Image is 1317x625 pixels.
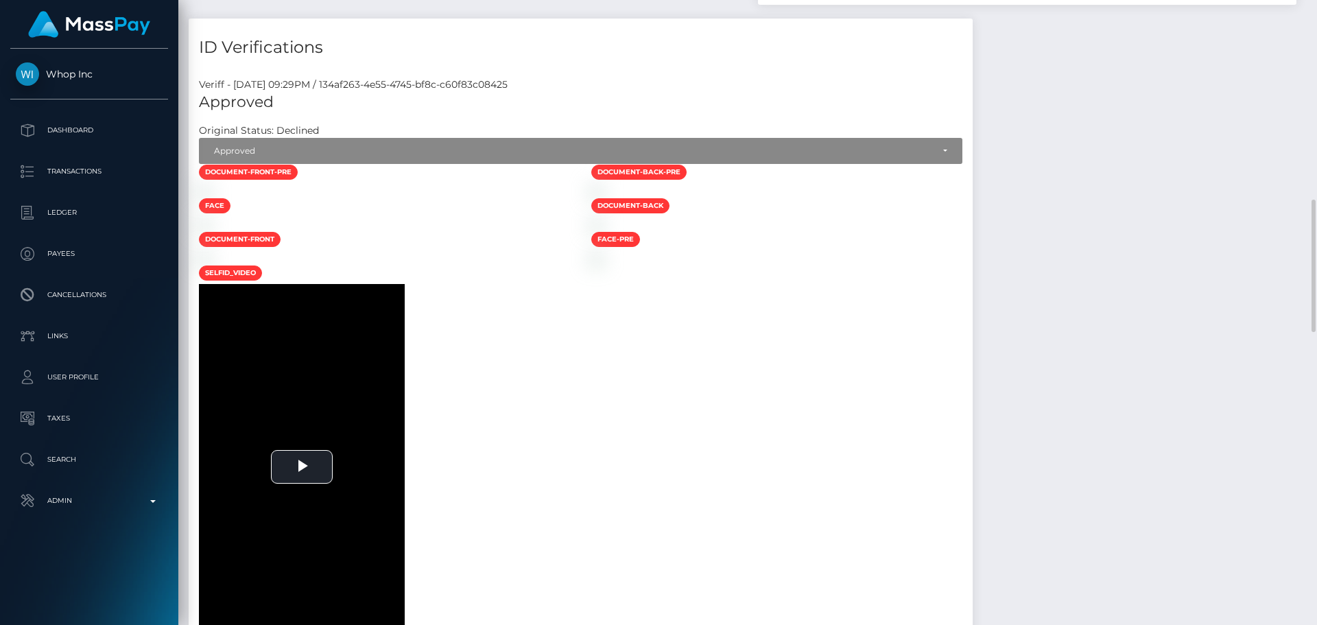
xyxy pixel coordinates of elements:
[16,161,163,182] p: Transactions
[199,220,210,231] img: c3325684-2722-41f7-83b7-9dc679f207eb
[591,220,602,231] img: da482797-bade-4906-9a01-46464c84c7b0
[199,36,962,60] h4: ID Verifications
[16,202,163,223] p: Ledger
[199,266,262,281] span: selfid_video
[16,120,163,141] p: Dashboard
[10,401,168,436] a: Taxes
[10,278,168,312] a: Cancellations
[199,92,962,113] h5: Approved
[10,443,168,477] a: Search
[591,253,602,264] img: c1541ce2-7c6b-48d2-9c77-f034c1affdef
[591,165,687,180] span: document-back-pre
[199,232,281,247] span: document-front
[199,253,210,264] img: c1990e82-867f-4b13-8b8c-cdc86bfa2f50
[10,154,168,189] a: Transactions
[10,196,168,230] a: Ledger
[199,186,210,197] img: ec7e84bf-5c5d-4022-aa03-4a2182af92cb
[199,138,962,164] button: Approved
[16,491,163,511] p: Admin
[10,319,168,353] a: Links
[28,11,150,38] img: MassPay Logo
[16,244,163,264] p: Payees
[16,62,39,86] img: Whop Inc
[16,367,163,388] p: User Profile
[591,186,602,197] img: 709b266d-0512-4a64-b8af-cb197391dab4
[591,232,640,247] span: face-pre
[189,78,973,92] div: Veriff - [DATE] 09:29PM / 134af263-4e55-4745-bf8c-c60f83c08425
[16,449,163,470] p: Search
[16,408,163,429] p: Taxes
[199,198,230,213] span: face
[10,484,168,518] a: Admin
[199,124,319,137] h7: Original Status: Declined
[199,165,298,180] span: document-front-pre
[214,145,932,156] div: Approved
[10,360,168,394] a: User Profile
[16,326,163,346] p: Links
[591,198,669,213] span: document-back
[16,285,163,305] p: Cancellations
[10,113,168,148] a: Dashboard
[10,237,168,271] a: Payees
[271,450,333,484] button: Play Video
[10,68,168,80] span: Whop Inc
